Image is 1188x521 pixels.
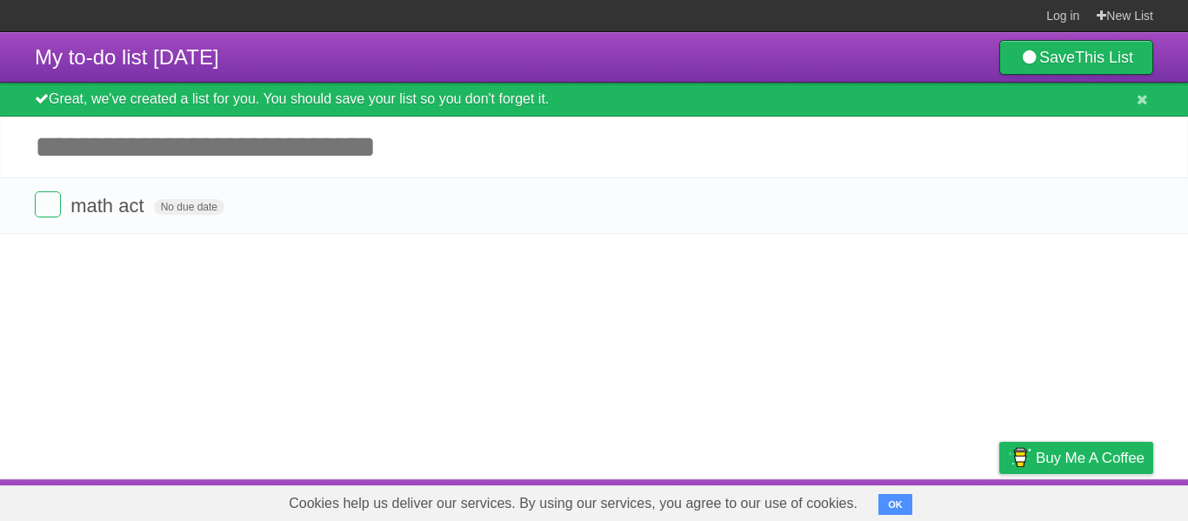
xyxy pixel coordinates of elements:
[825,484,896,517] a: Developers
[1008,443,1031,472] img: Buy me a coffee
[35,191,61,217] label: Done
[70,195,148,217] span: math act
[977,484,1022,517] a: Privacy
[999,442,1153,474] a: Buy me a coffee
[878,494,912,515] button: OK
[35,45,219,69] span: My to-do list [DATE]
[1075,49,1133,66] b: This List
[1044,484,1153,517] a: Suggest a feature
[1036,443,1145,473] span: Buy me a coffee
[918,484,956,517] a: Terms
[271,486,875,521] span: Cookies help us deliver our services. By using our services, you agree to our use of cookies.
[999,40,1153,75] a: SaveThis List
[768,484,804,517] a: About
[154,199,224,215] span: No due date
